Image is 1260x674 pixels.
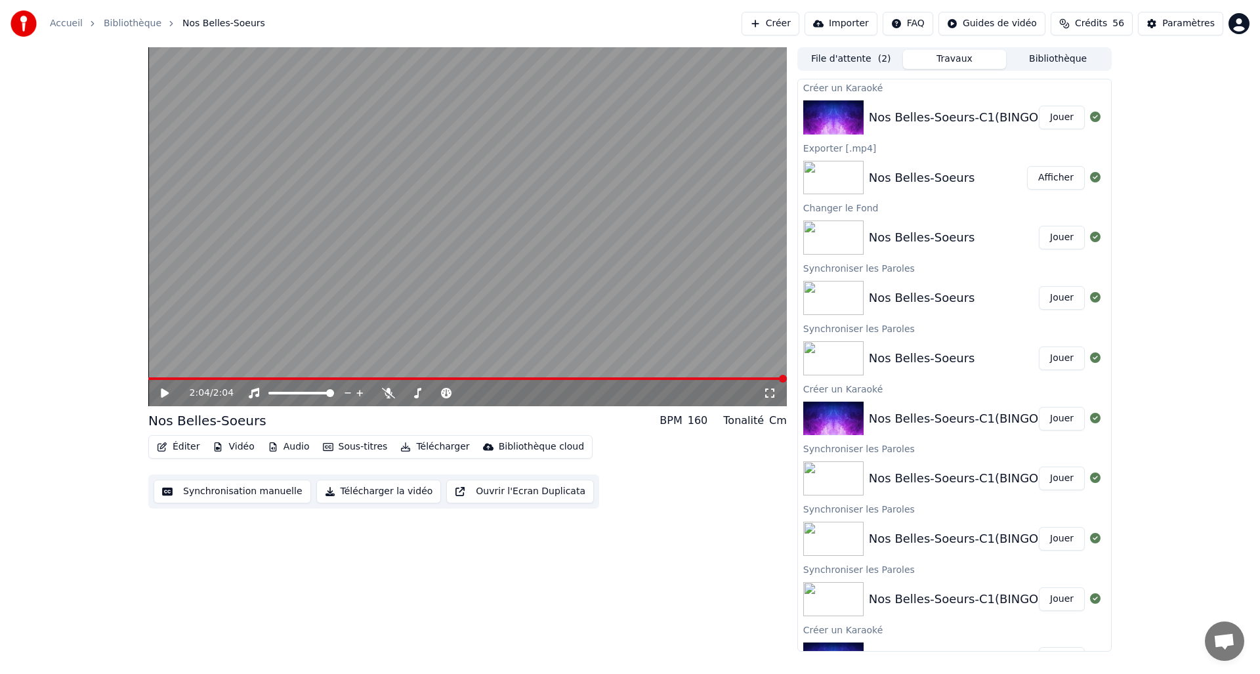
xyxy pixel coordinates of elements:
[1162,17,1215,30] div: Paramètres
[148,411,266,430] div: Nos Belles-Soeurs
[869,530,1076,548] div: Nos Belles-Soeurs-C1(BINGO)-VOIX
[869,169,975,187] div: Nos Belles-Soeurs
[1112,17,1124,30] span: 56
[869,349,975,368] div: Nos Belles-Soeurs
[903,50,1007,69] button: Travaux
[1006,50,1110,69] button: Bibliothèque
[1039,527,1085,551] button: Jouer
[869,469,1076,488] div: Nos Belles-Soeurs-C1(BINGO)-VOIX
[1039,106,1085,129] button: Jouer
[262,438,315,456] button: Audio
[798,381,1111,396] div: Créer un Karaoké
[798,440,1111,456] div: Synchroniser les Paroles
[318,438,393,456] button: Sous-titres
[152,438,205,456] button: Éditer
[723,413,764,429] div: Tonalité
[938,12,1045,35] button: Guides de vidéo
[1039,347,1085,370] button: Jouer
[10,11,37,37] img: youka
[798,79,1111,95] div: Créer un Karaoké
[742,12,799,35] button: Créer
[798,501,1111,516] div: Synchroniser les Paroles
[1138,12,1223,35] button: Paramètres
[50,17,83,30] a: Accueil
[316,480,442,503] button: Télécharger la vidéo
[395,438,474,456] button: Télécharger
[798,200,1111,215] div: Changer le Fond
[1205,621,1244,661] a: Ouvrir le chat
[1027,166,1085,190] button: Afficher
[798,140,1111,156] div: Exporter [.mp4]
[1039,647,1085,671] button: Jouer
[798,621,1111,637] div: Créer un Karaoké
[799,50,903,69] button: File d'attente
[869,289,975,307] div: Nos Belles-Soeurs
[798,260,1111,276] div: Synchroniser les Paroles
[869,410,1076,428] div: Nos Belles-Soeurs-C1(BINGO)-VOIX
[1051,12,1133,35] button: Crédits56
[805,12,877,35] button: Importer
[769,413,787,429] div: Cm
[50,17,265,30] nav: breadcrumb
[878,53,891,66] span: ( 2 )
[1039,467,1085,490] button: Jouer
[869,108,1146,127] div: Nos Belles-Soeurs-C1(BINGO)-AUDIO00089443
[154,480,311,503] button: Synchronisation manuelle
[869,590,1076,608] div: Nos Belles-Soeurs-C1(BINGO)-VOIX
[499,440,584,453] div: Bibliothèque cloud
[688,413,708,429] div: 160
[190,387,221,400] div: /
[883,12,933,35] button: FAQ
[104,17,161,30] a: Bibliothèque
[1075,17,1107,30] span: Crédits
[1039,286,1085,310] button: Jouer
[1039,407,1085,431] button: Jouer
[798,561,1111,577] div: Synchroniser les Paroles
[182,17,265,30] span: Nos Belles-Soeurs
[869,228,975,247] div: Nos Belles-Soeurs
[207,438,259,456] button: Vidéo
[869,650,1076,668] div: Nos Belles-Soeurs-C1(BINGO)-VOIX
[1039,226,1085,249] button: Jouer
[660,413,682,429] div: BPM
[190,387,210,400] span: 2:04
[1039,587,1085,611] button: Jouer
[213,387,234,400] span: 2:04
[446,480,594,503] button: Ouvrir l'Ecran Duplicata
[798,320,1111,336] div: Synchroniser les Paroles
